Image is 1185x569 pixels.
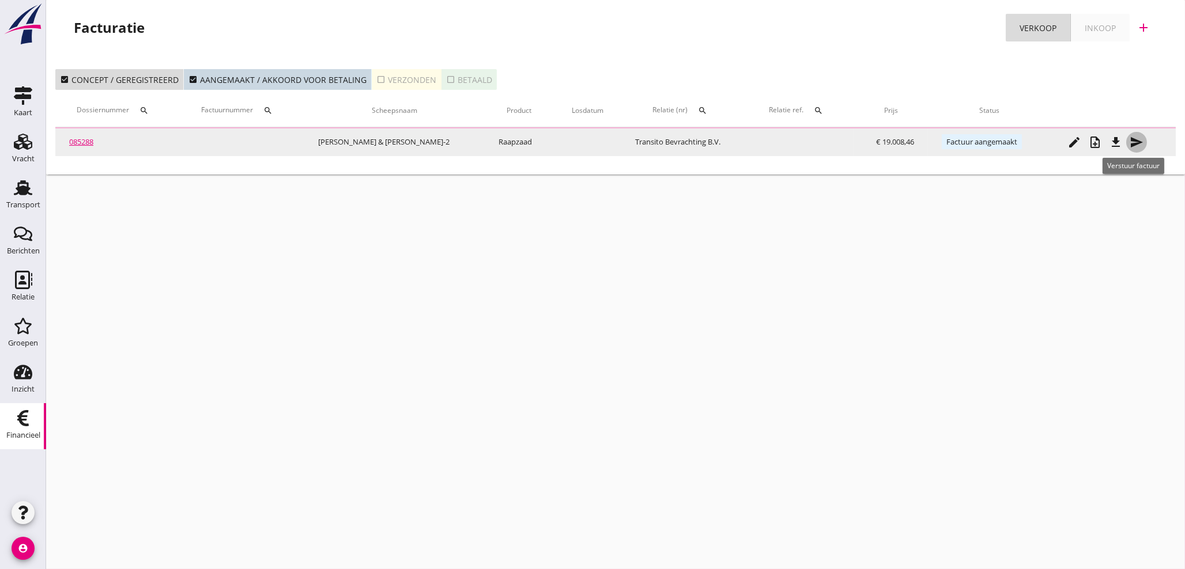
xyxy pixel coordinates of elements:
i: note_add [1088,135,1102,149]
button: Betaald [441,69,497,90]
i: check_box [188,75,198,84]
td: [PERSON_NAME] & [PERSON_NAME]-2 [304,128,485,156]
td: € 19.008,46 [854,128,928,156]
i: file_download [1109,135,1123,149]
div: Relatie [12,293,35,301]
i: search [698,106,707,115]
th: Dossiernummer [55,94,180,127]
button: Aangemaakt / akkoord voor betaling [184,69,372,90]
div: Verkoop [1020,22,1056,34]
div: Facturatie [74,18,145,37]
th: Relatie ref. [749,94,854,127]
i: send [1130,135,1144,149]
div: Verzonden [376,74,436,86]
th: Factuurnummer [180,94,304,127]
td: Transito Bevrachting B.V. [621,128,749,156]
a: Verkoop [1006,14,1071,41]
i: search [139,106,149,115]
div: Transport [6,201,40,208]
th: Relatie (nr) [621,94,749,127]
div: Aangemaakt / akkoord voor betaling [188,74,367,86]
div: Financieel [6,431,40,439]
th: Losdatum [554,94,621,127]
i: add [1137,21,1150,35]
div: Concept / geregistreerd [60,74,179,86]
td: Raapzaad [485,128,554,156]
th: Prijs [854,94,928,127]
th: Status [928,94,1050,127]
div: Betaald [446,74,492,86]
th: Scheepsnaam [304,94,485,127]
div: Inzicht [12,385,35,393]
i: account_circle [12,537,35,560]
i: search [814,106,823,115]
a: 085288 [69,136,93,147]
i: search [263,106,273,115]
img: logo-small.a267ee39.svg [2,3,44,45]
span: Verstuur factuur [1107,161,1160,170]
button: Verzonden [372,69,441,90]
i: check_box [60,75,69,84]
i: check_box_outline_blank [376,75,386,84]
button: Concept / geregistreerd [55,69,184,90]
div: Groepen [8,339,38,347]
i: edit [1067,135,1081,149]
div: Berichten [7,247,40,255]
th: Product [485,94,554,127]
div: Kaart [14,109,32,116]
i: check_box_outline_blank [446,75,455,84]
span: Factuur aangemaakt [942,134,1022,149]
div: Vracht [12,155,35,162]
div: Inkoop [1085,22,1116,34]
a: Inkoop [1071,14,1130,41]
